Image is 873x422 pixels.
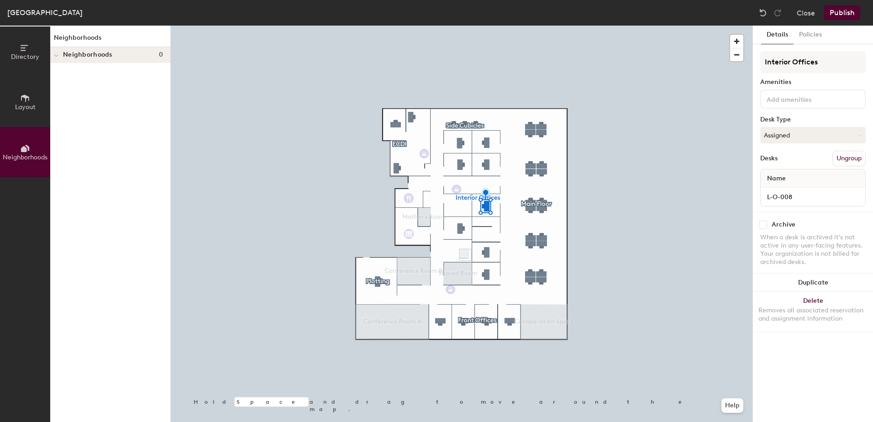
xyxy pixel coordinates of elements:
[753,292,873,332] button: DeleteRemoves all associated reservation and assignment information
[797,5,815,20] button: Close
[753,274,873,292] button: Duplicate
[763,190,863,203] input: Unnamed desk
[765,93,847,104] input: Add amenities
[832,151,866,166] button: Ungroup
[761,26,794,44] button: Details
[721,398,743,413] button: Help
[772,221,795,228] div: Archive
[758,306,868,323] div: Removes all associated reservation and assignment information
[760,116,866,123] div: Desk Type
[760,233,866,266] div: When a desk is archived it's not active in any user-facing features. Your organization is not bil...
[760,79,866,86] div: Amenities
[760,155,778,162] div: Desks
[11,53,39,61] span: Directory
[15,103,36,111] span: Layout
[3,153,47,161] span: Neighborhoods
[763,170,790,187] span: Name
[773,8,782,17] img: Redo
[824,5,860,20] button: Publish
[794,26,827,44] button: Policies
[63,51,112,58] span: Neighborhoods
[758,8,768,17] img: Undo
[7,7,83,18] div: [GEOGRAPHIC_DATA]
[760,127,866,143] button: Assigned
[50,33,170,47] h1: Neighborhoods
[159,51,163,58] span: 0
